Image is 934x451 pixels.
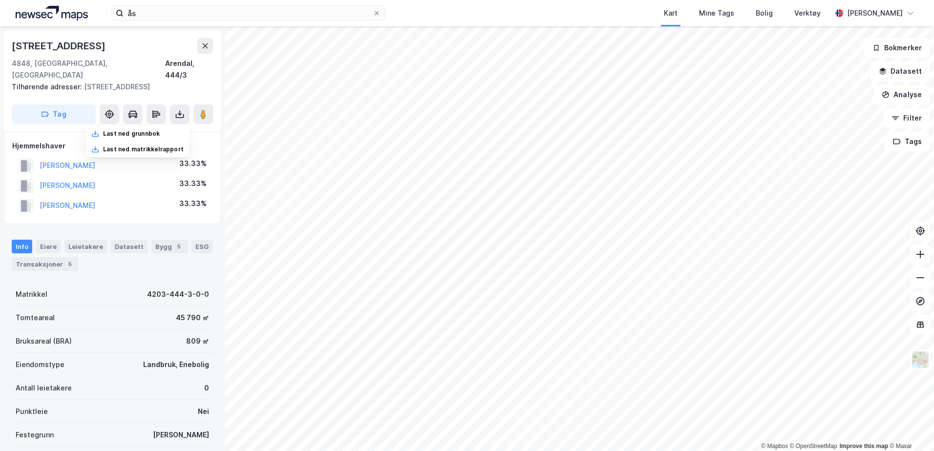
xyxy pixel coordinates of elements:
[16,382,72,394] div: Antall leietakere
[64,240,107,253] div: Leietakere
[911,350,930,369] img: Z
[699,7,734,19] div: Mine Tags
[12,58,165,81] div: 4848, [GEOGRAPHIC_DATA], [GEOGRAPHIC_DATA]
[143,359,209,370] div: Landbruk, Enebolig
[204,382,209,394] div: 0
[847,7,903,19] div: [PERSON_NAME]
[883,108,930,128] button: Filter
[16,335,72,347] div: Bruksareal (BRA)
[186,335,209,347] div: 809 ㎡
[16,359,64,370] div: Eiendomstype
[174,242,184,251] div: 5
[151,240,188,253] div: Bygg
[12,81,205,93] div: [STREET_ADDRESS]
[885,404,934,451] iframe: Chat Widget
[124,6,373,20] input: Søk på adresse, matrikkel, gårdeiere, leietakere eller personer
[864,38,930,58] button: Bokmerker
[179,158,207,169] div: 33.33%
[794,7,821,19] div: Verktøy
[36,240,61,253] div: Eiere
[12,257,79,271] div: Transaksjoner
[664,7,678,19] div: Kart
[153,429,209,441] div: [PERSON_NAME]
[756,7,773,19] div: Bolig
[103,130,160,138] div: Last ned grunnbok
[12,38,107,54] div: [STREET_ADDRESS]
[12,240,32,253] div: Info
[16,429,54,441] div: Festegrunn
[191,240,212,253] div: ESG
[16,288,47,300] div: Matrikkel
[12,140,212,152] div: Hjemmelshaver
[12,104,96,124] button: Tag
[790,443,837,450] a: OpenStreetMap
[885,132,930,151] button: Tags
[111,240,148,253] div: Datasett
[165,58,213,81] div: Arendal, 444/3
[873,85,930,104] button: Analyse
[16,406,48,417] div: Punktleie
[16,312,55,324] div: Tomteareal
[16,6,88,20] img: logo.a4113a55bc3d86da70a041830d287a7e.svg
[176,312,209,324] div: 45 790 ㎡
[870,61,930,81] button: Datasett
[103,145,184,153] div: Last ned matrikkelrapport
[65,259,75,269] div: 5
[840,443,888,450] a: Improve this map
[12,82,84,91] span: Tilhørende adresser:
[198,406,209,417] div: Nei
[179,178,207,189] div: 33.33%
[147,288,209,300] div: 4203-444-3-0-0
[761,443,788,450] a: Mapbox
[179,198,207,209] div: 33.33%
